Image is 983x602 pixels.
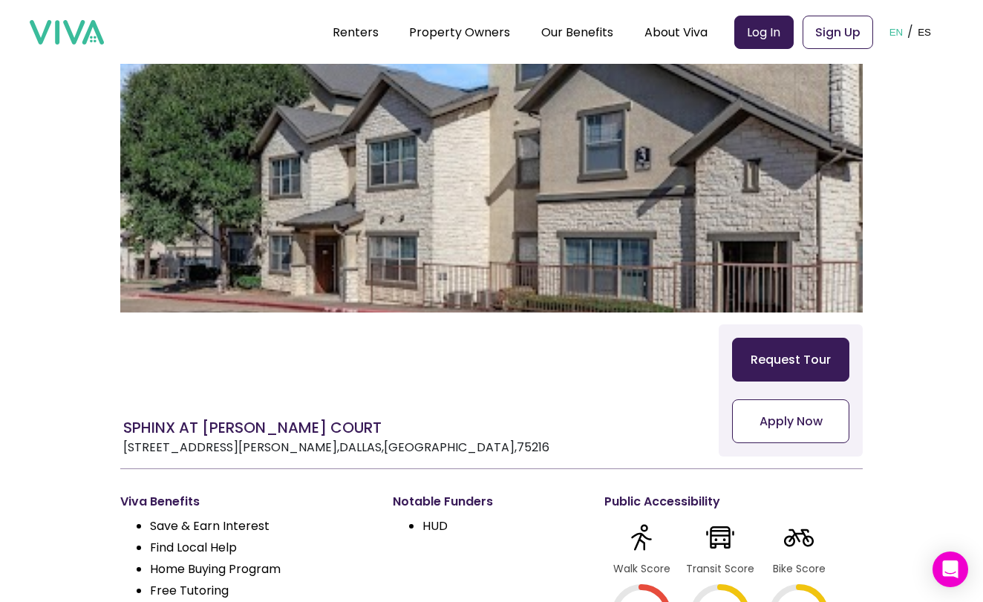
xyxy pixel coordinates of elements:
[120,493,281,511] p: Viva Benefits
[541,13,613,50] div: Our Benefits
[123,439,549,457] p: [STREET_ADDRESS][PERSON_NAME] , DALLAS , [GEOGRAPHIC_DATA] , 75216
[627,523,656,552] img: Walk Score Icon
[907,21,913,43] p: /
[644,13,708,50] div: About Viva
[803,16,873,49] a: Sign Up
[784,523,814,552] img: Bike Score Icon
[120,16,863,313] img: SPHINX AT REESE COURTgoogle
[333,24,379,41] a: Renters
[150,581,281,600] li: Free Tutoring
[30,20,104,45] img: viva
[732,399,849,443] button: Apply Now
[686,561,754,577] div: Transit Score
[734,16,794,49] a: Log In
[422,517,493,535] li: HUD
[933,552,968,587] div: Open Intercom Messenger
[913,9,935,55] button: ES
[732,338,849,382] button: Request Tour
[885,9,908,55] button: EN
[604,493,836,511] p: Public Accessibility
[705,523,735,552] img: Transit Score Icon
[150,538,281,557] li: Find Local Help
[409,24,510,41] a: Property Owners
[150,560,281,578] li: Home Buying Program
[150,517,281,535] li: Save & Earn Interest
[613,561,670,577] div: Walk Score
[123,416,549,439] h1: SPHINX AT [PERSON_NAME] COURT
[773,561,826,577] div: Bike Score
[393,493,493,511] p: Notable Funders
